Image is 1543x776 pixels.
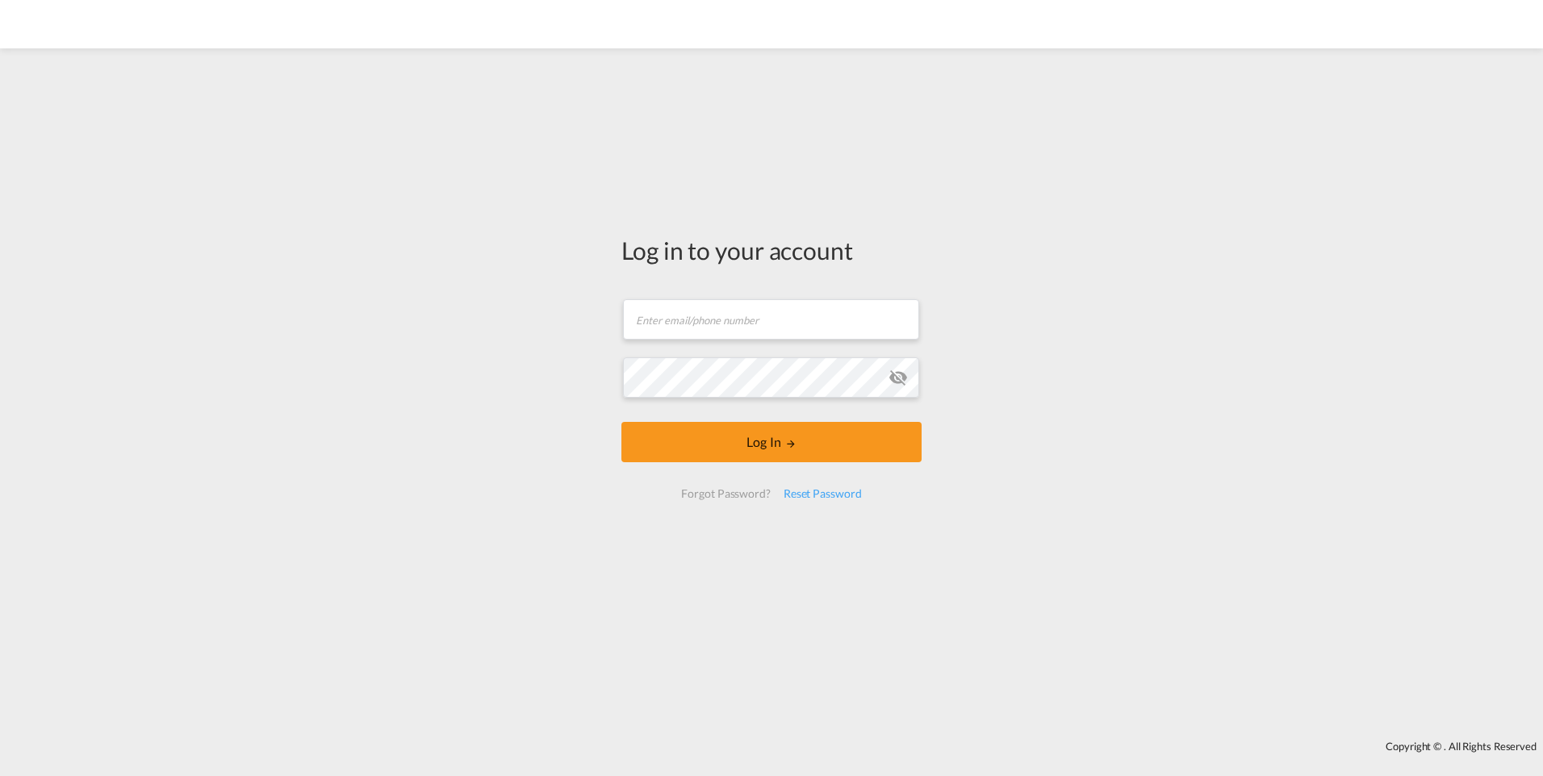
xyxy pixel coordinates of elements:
div: Reset Password [777,479,868,508]
div: Log in to your account [621,233,922,267]
div: Forgot Password? [675,479,776,508]
button: LOGIN [621,422,922,462]
input: Enter email/phone number [623,299,919,340]
md-icon: icon-eye-off [889,368,908,387]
